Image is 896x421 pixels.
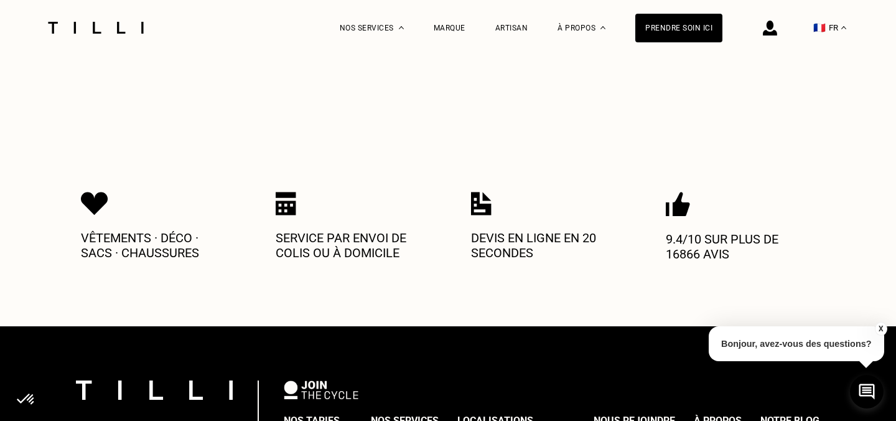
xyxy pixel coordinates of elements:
[276,230,425,260] p: Service par envoi de colis ou à domicile
[495,24,528,32] a: Artisan
[471,192,492,215] img: Icon
[399,26,404,29] img: Menu déroulant
[763,21,777,35] img: icône connexion
[813,22,826,34] span: 🇫🇷
[841,26,846,29] img: menu déroulant
[600,26,605,29] img: Menu déroulant à propos
[81,192,108,215] img: Icon
[276,192,296,215] img: Icon
[284,381,358,399] img: logo Join The Cycle
[434,24,465,32] a: Marque
[874,322,887,336] button: X
[666,192,690,217] img: Icon
[666,232,815,262] p: 9.4/10 sur plus de 16866 avis
[635,14,722,42] a: Prendre soin ici
[471,230,620,260] p: Devis en ligne en 20 secondes
[44,22,148,34] img: Logo du service de couturière Tilli
[709,326,884,361] p: Bonjour, avez-vous des questions?
[81,230,230,260] p: Vêtements · Déco · Sacs · Chaussures
[76,381,233,400] img: logo Tilli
